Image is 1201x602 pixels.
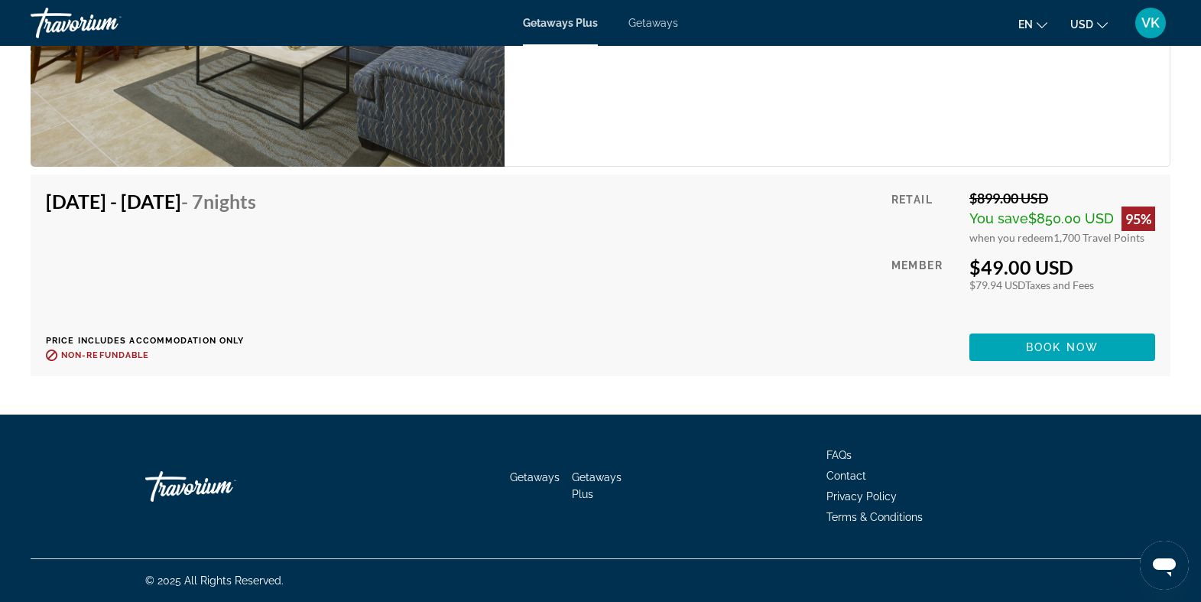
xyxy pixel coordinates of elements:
span: when you redeem [969,231,1053,244]
a: Getaways [628,17,678,29]
span: en [1018,18,1033,31]
span: You save [969,210,1028,226]
button: Change language [1018,13,1047,35]
button: Book now [969,334,1155,361]
iframe: Button to launch messaging window [1140,541,1189,590]
div: $899.00 USD [969,190,1155,207]
span: USD [1070,18,1093,31]
p: Price includes accommodation only [46,336,268,346]
div: 95% [1121,207,1155,231]
span: VK [1141,15,1160,31]
a: Go Home [145,464,298,509]
span: Taxes and Fees [1025,278,1094,291]
a: Getaways [510,471,560,483]
span: $850.00 USD [1028,210,1114,226]
span: 1,700 Travel Points [1053,231,1144,244]
a: Terms & Conditions [826,511,923,523]
span: Nights [203,190,256,213]
a: Privacy Policy [826,490,897,503]
button: Change currency [1070,13,1108,35]
a: Getaways Plus [523,17,598,29]
span: © 2025 All Rights Reserved. [145,574,284,587]
h4: [DATE] - [DATE] [46,190,256,213]
a: Getaways Plus [572,471,622,500]
span: Book now [1026,341,1099,353]
a: Travorium [31,3,183,43]
div: $79.94 USD [969,278,1155,291]
div: Member [891,255,958,322]
span: - 7 [181,190,256,213]
a: FAQs [826,449,852,461]
a: Contact [826,470,866,482]
button: User Menu [1131,7,1170,39]
div: Retail [891,190,958,244]
div: $49.00 USD [969,255,1155,278]
span: Non-refundable [61,350,149,360]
